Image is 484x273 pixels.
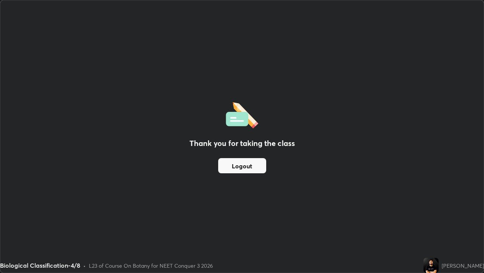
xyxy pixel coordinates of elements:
h2: Thank you for taking the class [189,138,295,149]
img: fa5fc362979349eaa8f013e5e62933dd.jpg [423,258,439,273]
div: • [83,262,86,270]
div: [PERSON_NAME] [442,262,484,270]
img: offlineFeedback.1438e8b3.svg [226,100,258,129]
button: Logout [218,158,266,173]
div: L23 of Course On Botany for NEET Conquer 3 2026 [89,262,213,270]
